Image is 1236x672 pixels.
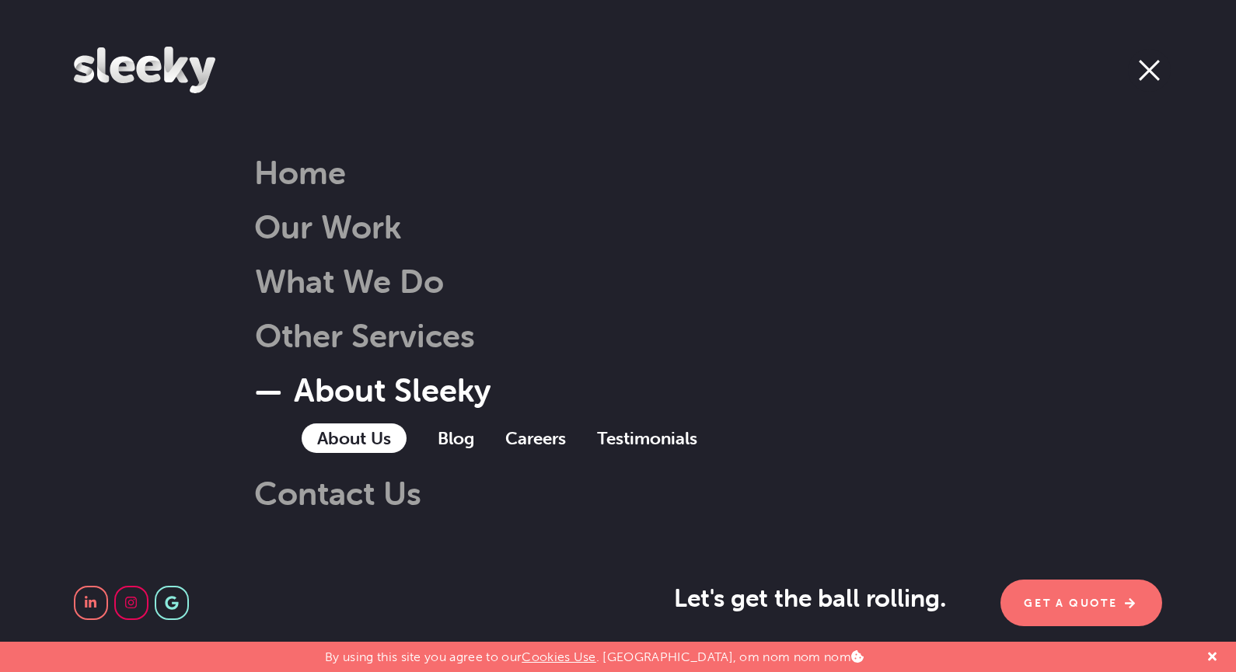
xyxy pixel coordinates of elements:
span: Let's get the ball rolling [674,583,946,613]
a: Careers [505,427,566,449]
a: Testimonials [597,427,697,449]
a: What We Do [215,261,444,301]
a: Contact Us [254,473,421,513]
a: Other Services [215,315,475,355]
a: Our Work [254,207,401,246]
a: Cookies Use [522,649,596,664]
a: About Us [302,423,407,453]
a: Get A Quote [1000,580,1162,626]
a: About Sleeky [254,370,491,409]
img: Sleeky Web Design Newcastle [74,47,215,93]
span: . [941,584,947,612]
a: Blog [438,427,474,449]
a: Home [254,152,346,192]
p: By using this site you agree to our . [GEOGRAPHIC_DATA], om nom nom nom [325,642,864,664]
